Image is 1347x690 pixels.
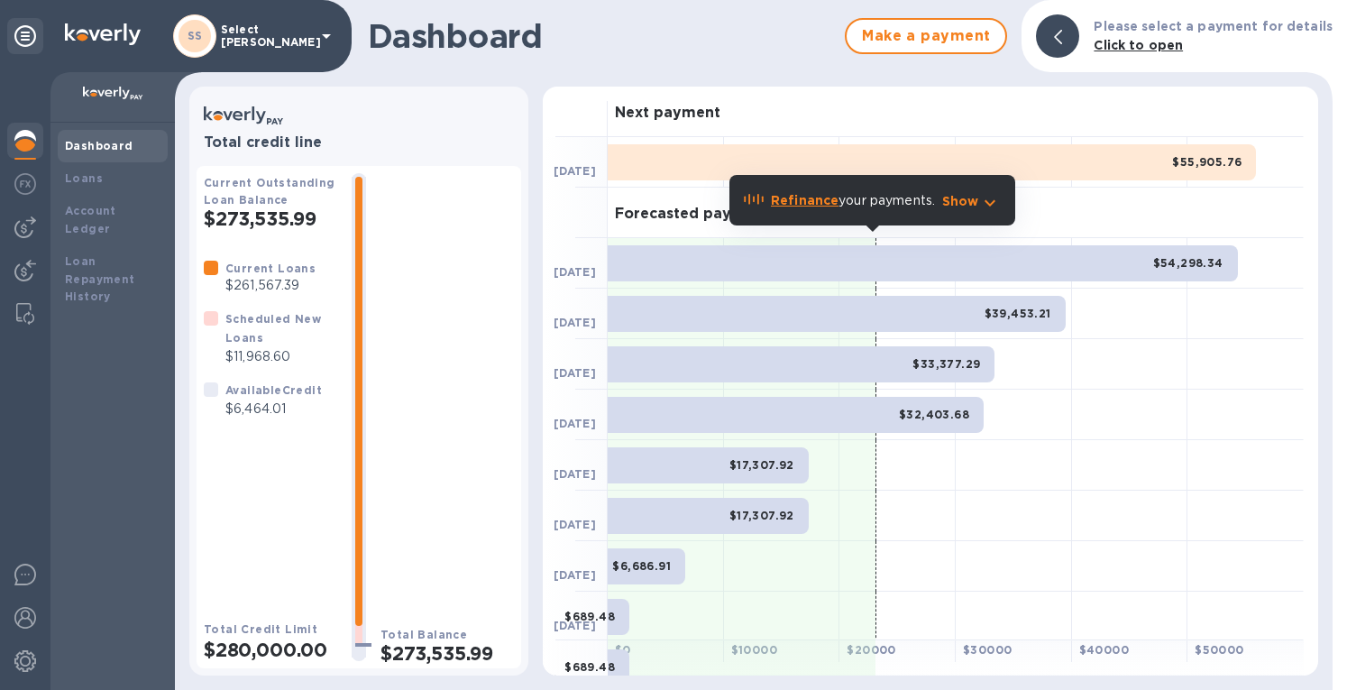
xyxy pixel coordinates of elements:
[204,207,337,230] h2: $273,535.99
[221,23,311,49] p: Select [PERSON_NAME]
[225,276,316,295] p: $261,567.39
[7,18,43,54] div: Unpin categories
[554,417,596,430] b: [DATE]
[65,204,116,235] b: Account Ledger
[204,622,317,636] b: Total Credit Limit
[612,559,671,573] b: $6,686.91
[729,509,794,522] b: $17,307.92
[554,619,596,632] b: [DATE]
[845,18,1007,54] button: Make a payment
[564,610,615,623] b: $689.48
[554,518,596,531] b: [DATE]
[554,467,596,481] b: [DATE]
[380,642,514,665] h2: $273,535.99
[368,17,836,55] h1: Dashboard
[912,357,980,371] b: $33,377.29
[225,383,322,397] b: Available Credit
[554,316,596,329] b: [DATE]
[225,400,322,419] p: $6,464.01
[225,312,321,345] b: Scheduled New Loans
[554,366,596,380] b: [DATE]
[942,192,1001,210] button: Show
[942,192,979,210] p: Show
[554,164,596,178] b: [DATE]
[1172,155,1242,169] b: $55,905.76
[729,458,794,472] b: $17,307.92
[554,265,596,279] b: [DATE]
[188,29,203,42] b: SS
[1094,38,1183,52] b: Click to open
[554,568,596,582] b: [DATE]
[204,639,337,661] h2: $280,000.00
[899,408,969,421] b: $32,403.68
[225,262,316,275] b: Current Loans
[1094,19,1333,33] b: Please select a payment for details
[963,643,1012,657] b: $ 30000
[615,206,777,223] h3: Forecasted payments
[65,139,133,152] b: Dashboard
[65,254,135,304] b: Loan Repayment History
[14,173,36,195] img: Foreign exchange
[861,25,991,47] span: Make a payment
[65,171,103,185] b: Loans
[985,307,1051,320] b: $39,453.21
[1153,256,1223,270] b: $54,298.34
[204,176,335,207] b: Current Outstanding Loan Balance
[1195,643,1243,657] b: $ 50000
[564,660,615,674] b: $689.48
[1079,643,1129,657] b: $ 40000
[65,23,141,45] img: Logo
[771,193,838,207] b: Refinance
[771,191,935,210] p: your payments.
[204,134,514,152] h3: Total credit line
[380,628,467,641] b: Total Balance
[225,347,337,366] p: $11,968.60
[615,105,720,122] h3: Next payment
